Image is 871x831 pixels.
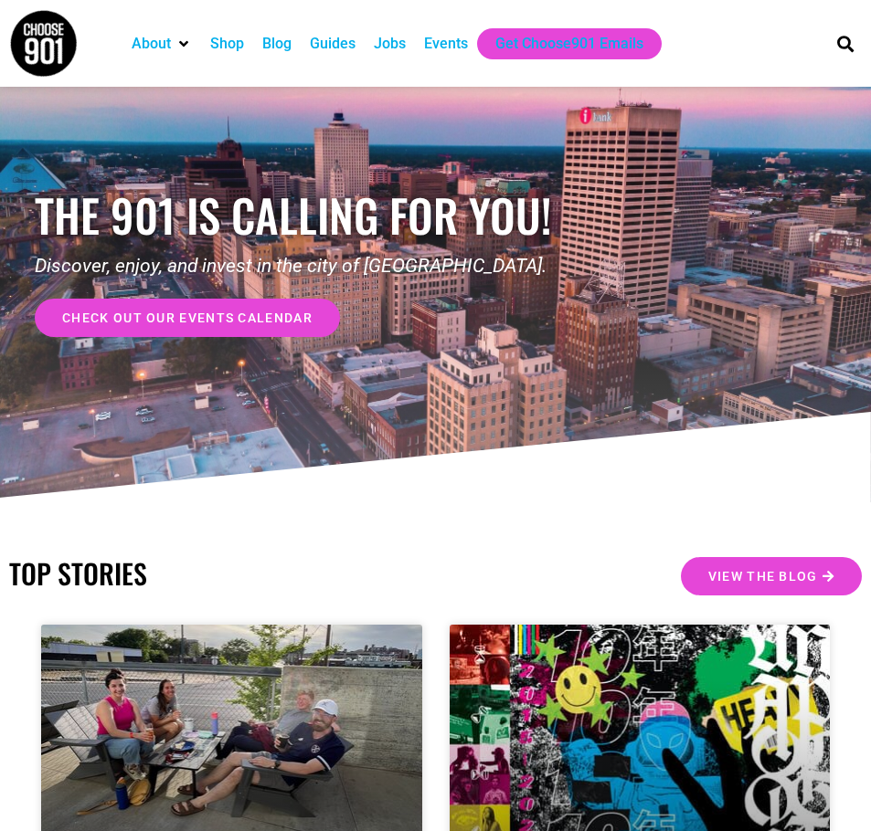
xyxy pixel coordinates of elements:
nav: Main nav [122,28,813,59]
a: check out our events calendar [35,299,340,337]
a: View the Blog [681,557,862,595]
h1: the 901 is calling for you! [35,188,696,242]
a: Guides [310,33,356,55]
a: Blog [262,33,292,55]
span: check out our events calendar [62,311,313,324]
a: Jobs [374,33,406,55]
h2: TOP STORIES [9,557,427,590]
div: Search [831,28,861,58]
a: Shop [210,33,244,55]
p: Discover, enjoy, and invest in the city of [GEOGRAPHIC_DATA]. [35,252,696,281]
a: Get Choose901 Emails [495,33,643,55]
div: About [122,28,201,59]
a: About [132,33,171,55]
a: Events [424,33,468,55]
span: View the Blog [708,570,818,583]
